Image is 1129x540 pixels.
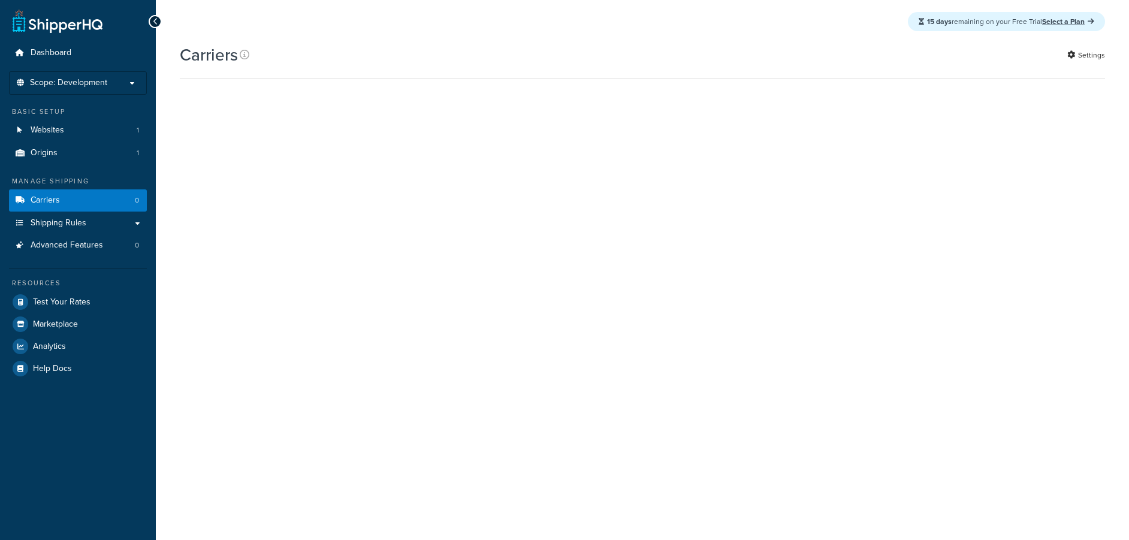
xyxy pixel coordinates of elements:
a: Carriers 0 [9,189,147,212]
span: Analytics [33,342,66,352]
a: Select a Plan [1042,16,1094,27]
span: Marketplace [33,319,78,330]
a: Marketplace [9,313,147,335]
span: 0 [135,240,139,251]
span: Websites [31,125,64,135]
a: Test Your Rates [9,291,147,313]
a: Settings [1067,47,1105,64]
div: remaining on your Free Trial [908,12,1105,31]
span: Shipping Rules [31,218,86,228]
li: Carriers [9,189,147,212]
a: Shipping Rules [9,212,147,234]
span: Help Docs [33,364,72,374]
strong: 15 days [927,16,952,27]
a: Dashboard [9,42,147,64]
span: Advanced Features [31,240,103,251]
span: 0 [135,195,139,206]
span: Scope: Development [30,78,107,88]
a: Advanced Features 0 [9,234,147,257]
li: Origins [9,142,147,164]
span: Dashboard [31,48,71,58]
li: Websites [9,119,147,141]
a: Websites 1 [9,119,147,141]
a: Analytics [9,336,147,357]
span: Origins [31,148,58,158]
span: 1 [137,148,139,158]
span: Test Your Rates [33,297,90,307]
a: ShipperHQ Home [13,9,102,33]
a: Origins 1 [9,142,147,164]
h1: Carriers [180,43,238,67]
div: Resources [9,278,147,288]
div: Basic Setup [9,107,147,117]
div: Manage Shipping [9,176,147,186]
a: Help Docs [9,358,147,379]
span: Carriers [31,195,60,206]
span: 1 [137,125,139,135]
li: Advanced Features [9,234,147,257]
